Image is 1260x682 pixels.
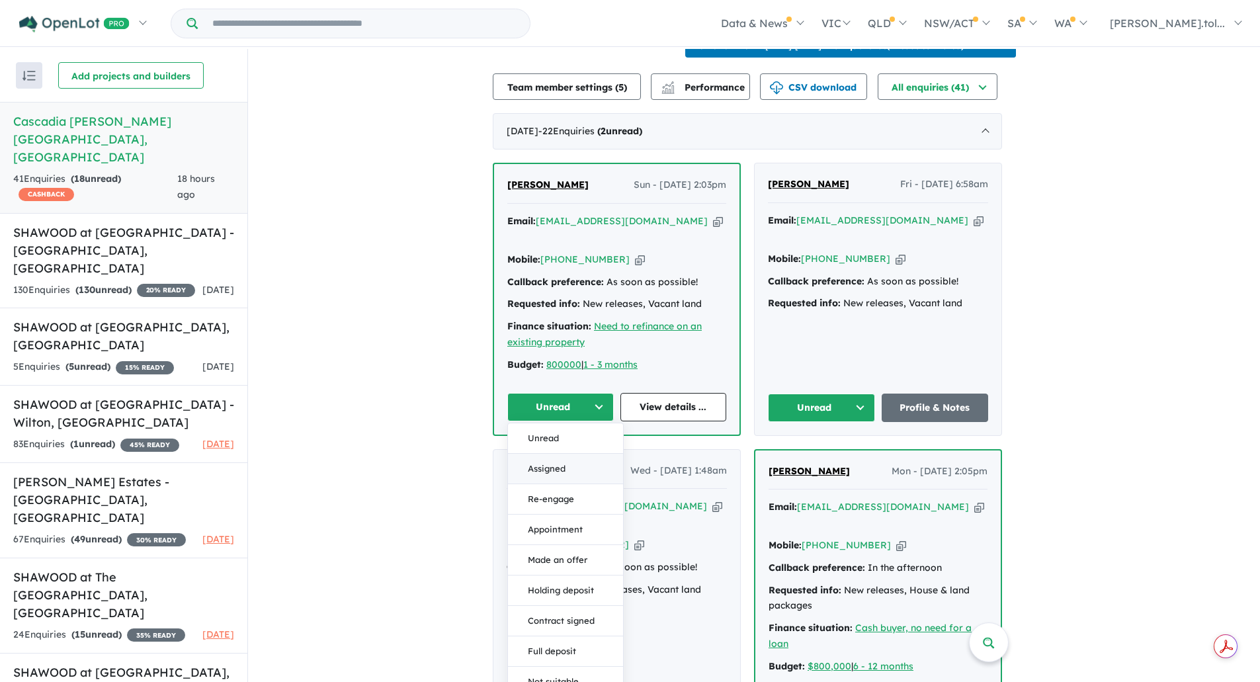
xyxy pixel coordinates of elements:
[508,484,623,515] button: Re-engage
[538,125,642,137] span: - 22 Enquir ies
[974,500,984,514] button: Copy
[796,214,968,226] a: [EMAIL_ADDRESS][DOMAIN_NAME]
[601,125,606,137] span: 2
[19,188,74,201] span: CASHBACK
[635,253,645,267] button: Copy
[974,214,984,228] button: Copy
[58,62,204,89] button: Add projects and builders
[768,296,988,312] div: New releases, Vacant land
[507,320,591,332] strong: Finance situation:
[634,177,726,193] span: Sun - [DATE] 2:03pm
[597,125,642,137] strong: ( unread)
[202,438,234,450] span: [DATE]
[540,253,630,265] a: [PHONE_NUMBER]
[13,532,186,548] div: 67 Enquir ies
[507,320,702,348] a: Need to refinance on an existing property
[74,533,85,545] span: 49
[546,359,581,370] a: 800000
[651,73,750,100] button: Performance
[691,41,765,51] b: Promotion Month:
[900,177,988,192] span: Fri - [DATE] 6:58am
[202,361,234,372] span: [DATE]
[630,463,727,479] span: Wed - [DATE] 1:48am
[507,583,579,595] strong: Requested info:
[13,473,234,527] h5: [PERSON_NAME] Estates - [GEOGRAPHIC_DATA] , [GEOGRAPHIC_DATA]
[13,359,174,375] div: 5 Enquir ies
[896,252,905,266] button: Copy
[79,284,95,296] span: 130
[65,361,110,372] strong: ( unread)
[508,423,623,454] button: Unread
[177,173,215,200] span: 18 hours ago
[508,515,623,545] button: Appointment
[769,584,841,596] strong: Requested info:
[769,660,805,672] strong: Budget:
[13,627,185,643] div: 24 Enquir ies
[507,298,580,310] strong: Requested info:
[808,660,851,672] a: $800,000
[19,16,130,32] img: Openlot PRO Logo White
[853,660,913,672] a: 6 - 12 months
[892,464,987,480] span: Mon - [DATE] 2:05pm
[13,318,234,354] h5: SHAWOOD at [GEOGRAPHIC_DATA] , [GEOGRAPHIC_DATA]
[202,628,234,640] span: [DATE]
[768,214,796,226] strong: Email:
[802,539,891,551] a: [PHONE_NUMBER]
[507,538,540,550] strong: Mobile:
[768,177,849,192] a: [PERSON_NAME]
[13,437,179,452] div: 83 Enquir ies
[882,394,989,422] a: Profile & Notes
[508,606,623,636] button: Contract signed
[507,561,603,573] strong: Callback preference:
[70,438,115,450] strong: ( unread)
[200,9,527,38] input: Try estate name, suburb, builder or developer
[22,71,36,81] img: sort.svg
[202,533,234,545] span: [DATE]
[769,659,987,675] div: |
[493,113,1002,150] div: [DATE]
[760,73,867,100] button: CSV download
[75,284,132,296] strong: ( unread)
[634,538,644,552] button: Copy
[13,171,177,203] div: 41 Enquir ies
[13,224,234,277] h5: SHAWOOD at [GEOGRAPHIC_DATA] - [GEOGRAPHIC_DATA] , [GEOGRAPHIC_DATA]
[75,628,85,640] span: 15
[13,282,195,298] div: 130 Enquir ies
[137,284,195,297] span: 20 % READY
[769,622,972,650] a: Cash buyer, no need for a loan
[825,41,887,51] b: 21 unique leads
[620,393,727,421] a: View details ...
[769,622,853,634] strong: Finance situation:
[1110,17,1225,30] span: [PERSON_NAME].tol...
[661,85,675,94] img: bar-chart.svg
[769,465,850,477] span: [PERSON_NAME]
[769,583,987,615] div: New releases, House & land packages
[770,81,783,95] img: download icon
[507,276,604,288] strong: Callback preference:
[769,562,865,574] strong: Callback preference:
[507,253,540,265] strong: Mobile:
[768,253,801,265] strong: Mobile:
[507,560,727,575] div: As soon as possible!
[507,359,544,370] strong: Budget:
[801,253,890,265] a: [PHONE_NUMBER]
[507,275,726,290] div: As soon as possible!
[896,538,906,552] button: Copy
[507,179,589,191] span: [PERSON_NAME]
[583,359,638,370] a: 1 - 3 months
[769,539,802,551] strong: Mobile:
[618,81,624,93] span: 5
[507,393,614,421] button: Unread
[73,438,79,450] span: 1
[507,177,589,193] a: [PERSON_NAME]
[768,394,875,422] button: Unread
[769,501,797,513] strong: Email:
[507,464,588,476] span: [PERSON_NAME]
[769,560,987,576] div: In the afternoon
[507,296,726,312] div: New releases, Vacant land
